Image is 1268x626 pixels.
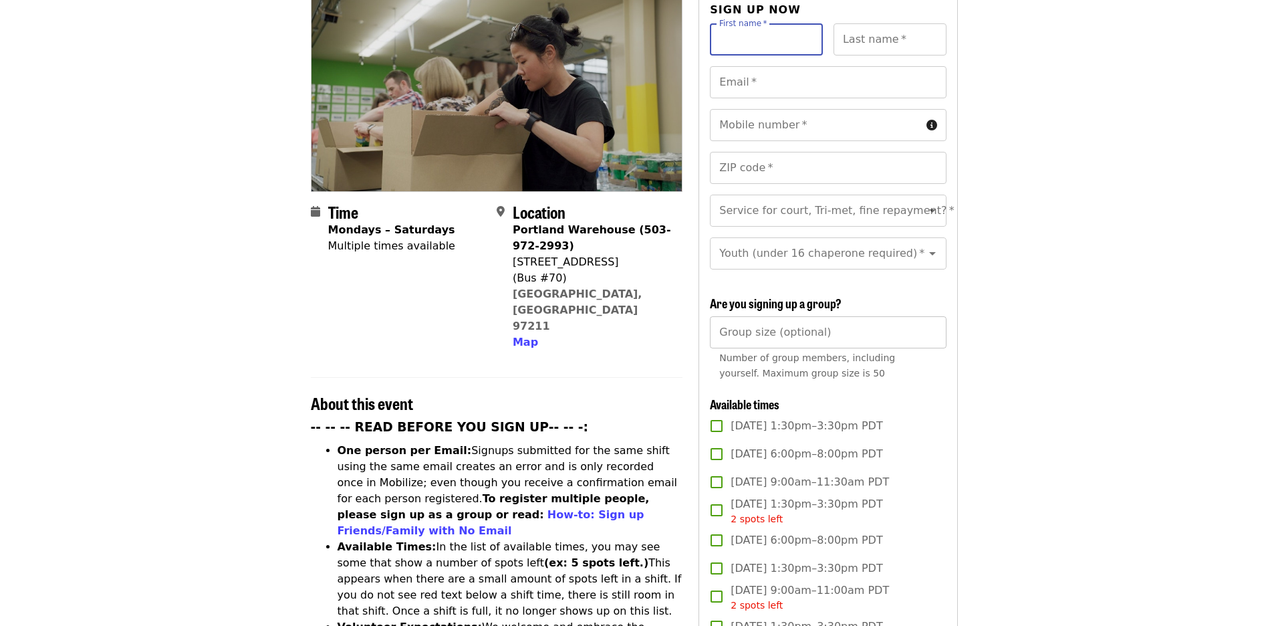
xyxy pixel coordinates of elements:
button: Map [513,334,538,350]
span: About this event [311,391,413,415]
strong: -- -- -- READ BEFORE YOU SIGN UP-- -- -: [311,420,589,434]
input: Last name [834,23,946,56]
span: [DATE] 1:30pm–3:30pm PDT [731,560,882,577]
span: Available times [710,395,779,413]
span: Sign up now [710,3,801,16]
span: 2 spots left [731,514,783,524]
span: Time [328,200,358,223]
li: In the list of available times, you may see some that show a number of spots left This appears wh... [338,539,683,619]
span: Map [513,336,538,348]
i: calendar icon [311,205,320,218]
input: Mobile number [710,109,920,141]
li: Signups submitted for the same shift using the same email creates an error and is only recorded o... [338,443,683,539]
strong: Mondays – Saturdays [328,223,455,236]
label: First name [719,19,767,27]
strong: Portland Warehouse (503-972-2993) [513,223,671,252]
strong: (ex: 5 spots left.) [544,556,648,569]
input: ZIP code [710,152,946,184]
strong: To register multiple people, please sign up as a group or read: [338,492,650,521]
i: circle-info icon [926,119,937,132]
span: [DATE] 9:00am–11:30am PDT [731,474,889,490]
button: Open [923,201,942,220]
span: [DATE] 6:00pm–8:00pm PDT [731,532,882,548]
input: Email [710,66,946,98]
span: Are you signing up a group? [710,294,842,312]
strong: Available Times: [338,540,436,553]
span: [DATE] 1:30pm–3:30pm PDT [731,418,882,434]
a: [GEOGRAPHIC_DATA], [GEOGRAPHIC_DATA] 97211 [513,288,642,332]
span: [DATE] 1:30pm–3:30pm PDT [731,496,882,526]
i: map-marker-alt icon [497,205,505,218]
button: Open [923,244,942,263]
div: [STREET_ADDRESS] [513,254,672,270]
span: [DATE] 9:00am–11:00am PDT [731,583,889,613]
div: (Bus #70) [513,270,672,286]
div: Multiple times available [328,238,455,254]
strong: One person per Email: [338,444,472,457]
input: [object Object] [710,316,946,348]
input: First name [710,23,823,56]
span: Location [513,200,565,223]
a: How-to: Sign up Friends/Family with No Email [338,508,644,537]
span: [DATE] 6:00pm–8:00pm PDT [731,446,882,462]
span: 2 spots left [731,600,783,611]
span: Number of group members, including yourself. Maximum group size is 50 [719,352,895,379]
